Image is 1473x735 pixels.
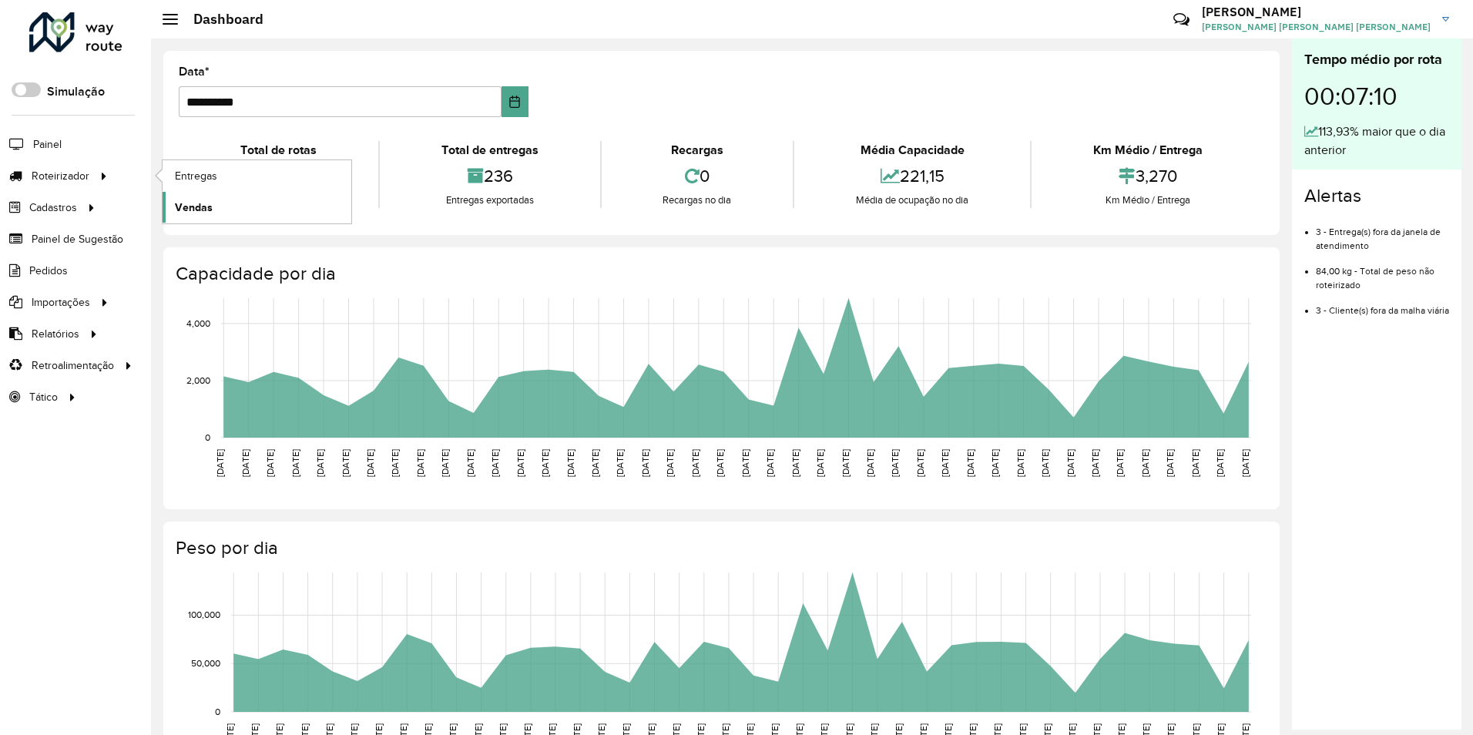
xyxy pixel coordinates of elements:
text: [DATE] [815,449,825,477]
text: [DATE] [665,449,675,477]
text: [DATE] [890,449,900,477]
div: 00:07:10 [1304,70,1449,123]
text: [DATE] [1115,449,1125,477]
text: [DATE] [240,449,250,477]
div: 236 [384,159,596,193]
label: Simulação [47,82,105,101]
text: 0 [205,432,210,442]
text: [DATE] [315,449,325,477]
button: Choose Date [502,86,528,117]
li: 3 - Entrega(s) fora da janela de atendimento [1316,213,1449,253]
text: [DATE] [915,449,925,477]
div: Km Médio / Entrega [1035,193,1260,208]
div: Total de entregas [384,141,596,159]
div: Média Capacidade [798,141,1026,159]
text: [DATE] [841,449,851,477]
span: Entregas [175,168,217,184]
a: Contato Rápido [1165,3,1198,36]
span: Retroalimentação [32,357,114,374]
text: [DATE] [1215,449,1225,477]
div: Recargas no dia [606,193,790,208]
h4: Peso por dia [176,537,1264,559]
span: Relatórios [32,326,79,342]
text: [DATE] [490,449,500,477]
text: 2,000 [186,375,210,385]
text: 4,000 [186,318,210,328]
div: 113,93% maior que o dia anterior [1304,123,1449,159]
text: [DATE] [640,449,650,477]
text: [DATE] [265,449,275,477]
text: [DATE] [790,449,800,477]
div: 221,15 [798,159,1026,193]
a: Vendas [163,192,351,223]
text: [DATE] [615,449,625,477]
text: 0 [215,706,220,717]
span: [PERSON_NAME] [PERSON_NAME] [PERSON_NAME] [1202,20,1431,34]
text: [DATE] [415,449,425,477]
div: Média de ocupação no dia [798,193,1026,208]
text: [DATE] [1065,449,1075,477]
text: [DATE] [1140,449,1150,477]
text: [DATE] [940,449,950,477]
text: [DATE] [990,449,1000,477]
text: [DATE] [215,449,225,477]
text: [DATE] [365,449,375,477]
text: [DATE] [1165,449,1175,477]
li: 3 - Cliente(s) fora da malha viária [1316,292,1449,317]
text: [DATE] [865,449,875,477]
text: [DATE] [540,449,550,477]
text: [DATE] [440,449,450,477]
div: Km Médio / Entrega [1035,141,1260,159]
text: [DATE] [390,449,400,477]
div: Total de rotas [183,141,374,159]
text: [DATE] [341,449,351,477]
h3: [PERSON_NAME] [1202,5,1431,19]
div: 3,270 [1035,159,1260,193]
h4: Alertas [1304,185,1449,207]
text: [DATE] [965,449,975,477]
li: 84,00 kg - Total de peso não roteirizado [1316,253,1449,292]
div: 0 [606,159,790,193]
text: [DATE] [690,449,700,477]
div: Recargas [606,141,790,159]
h4: Capacidade por dia [176,263,1264,285]
text: [DATE] [740,449,750,477]
span: Painel de Sugestão [32,231,123,247]
span: Pedidos [29,263,68,279]
text: 100,000 [188,610,220,620]
text: [DATE] [715,449,725,477]
label: Data [179,62,210,81]
span: Cadastros [29,200,77,216]
text: [DATE] [765,449,775,477]
div: Entregas exportadas [384,193,596,208]
text: [DATE] [565,449,575,477]
text: [DATE] [1040,449,1050,477]
text: [DATE] [1240,449,1250,477]
span: Vendas [175,200,213,216]
span: Tático [29,389,58,405]
div: Tempo médio por rota [1304,49,1449,70]
span: Roteirizador [32,168,89,184]
h2: Dashboard [178,11,263,28]
span: Painel [33,136,62,153]
text: [DATE] [290,449,300,477]
text: 50,000 [191,658,220,668]
text: [DATE] [1015,449,1025,477]
text: [DATE] [590,449,600,477]
a: Entregas [163,160,351,191]
text: [DATE] [1190,449,1200,477]
text: [DATE] [465,449,475,477]
span: Importações [32,294,90,310]
text: [DATE] [515,449,525,477]
text: [DATE] [1090,449,1100,477]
